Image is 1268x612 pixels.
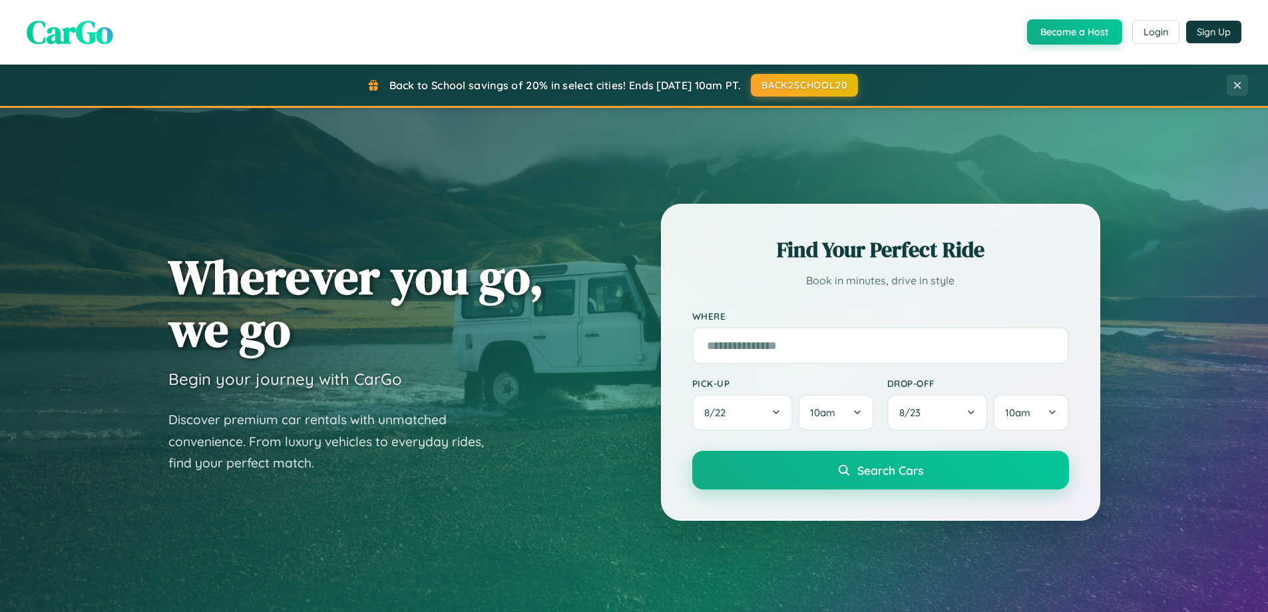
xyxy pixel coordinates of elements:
button: Sign Up [1186,21,1241,43]
h3: Begin your journey with CarGo [168,369,402,389]
h2: Find Your Perfect Ride [692,235,1069,264]
span: Search Cars [857,463,923,477]
button: 10am [993,394,1068,431]
button: Search Cars [692,451,1069,489]
label: Where [692,310,1069,322]
span: Back to School savings of 20% in select cities! Ends [DATE] 10am PT. [389,79,741,92]
p: Discover premium car rentals with unmatched convenience. From luxury vehicles to everyday rides, ... [168,409,501,474]
button: BACK2SCHOOL20 [751,74,858,97]
button: 10am [798,394,873,431]
label: Drop-off [887,378,1069,389]
label: Pick-up [692,378,874,389]
h1: Wherever you go, we go [168,250,544,356]
button: 8/22 [692,394,793,431]
span: 10am [1005,406,1030,419]
button: Login [1132,20,1179,44]
span: 8 / 22 [704,406,732,419]
p: Book in minutes, drive in style [692,271,1069,290]
span: CarGo [27,10,113,54]
button: Become a Host [1027,19,1122,45]
span: 8 / 23 [899,406,927,419]
span: 10am [810,406,835,419]
button: 8/23 [887,394,988,431]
